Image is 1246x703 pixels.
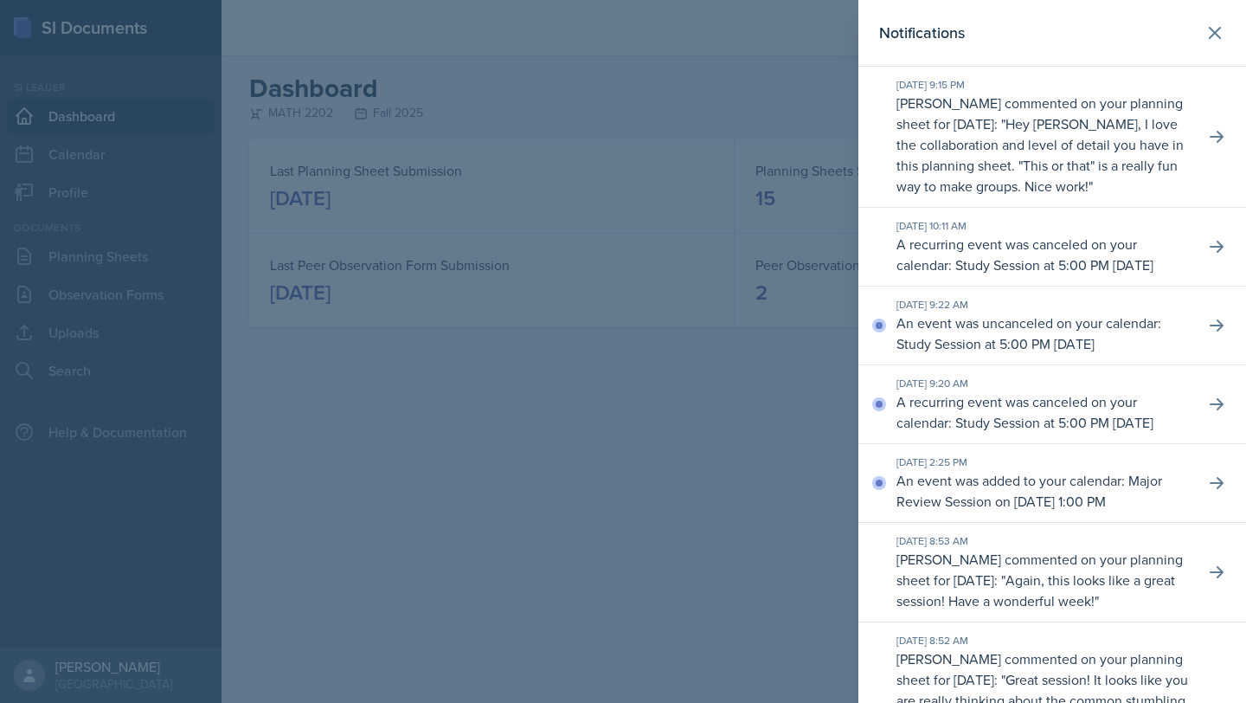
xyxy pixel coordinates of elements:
p: Hey [PERSON_NAME], I love the collaboration and level of detail you have in this planning sheet. ... [896,114,1184,196]
div: [DATE] 9:15 PM [896,77,1191,93]
p: An event was added to your calendar: Major Review Session on [DATE] 1:00 PM [896,470,1191,512]
p: A recurring event was canceled on your calendar: Study Session at 5:00 PM [DATE] [896,391,1191,433]
div: [DATE] 9:22 AM [896,297,1191,313]
div: [DATE] 2:25 PM [896,455,1191,470]
div: [DATE] 8:53 AM [896,533,1191,549]
h2: Notifications [879,21,965,45]
div: [DATE] 8:52 AM [896,633,1191,648]
p: An event was uncanceled on your calendar: Study Session at 5:00 PM [DATE] [896,313,1191,354]
p: [PERSON_NAME] commented on your planning sheet for [DATE]: " " [896,549,1191,611]
p: [PERSON_NAME] commented on your planning sheet for [DATE]: " " [896,93,1191,197]
div: [DATE] 10:11 AM [896,218,1191,234]
p: Again, this looks like a great session! Have a wonderful week! [896,571,1175,610]
div: [DATE] 9:20 AM [896,376,1191,391]
p: A recurring event was canceled on your calendar: Study Session at 5:00 PM [DATE] [896,234,1191,275]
